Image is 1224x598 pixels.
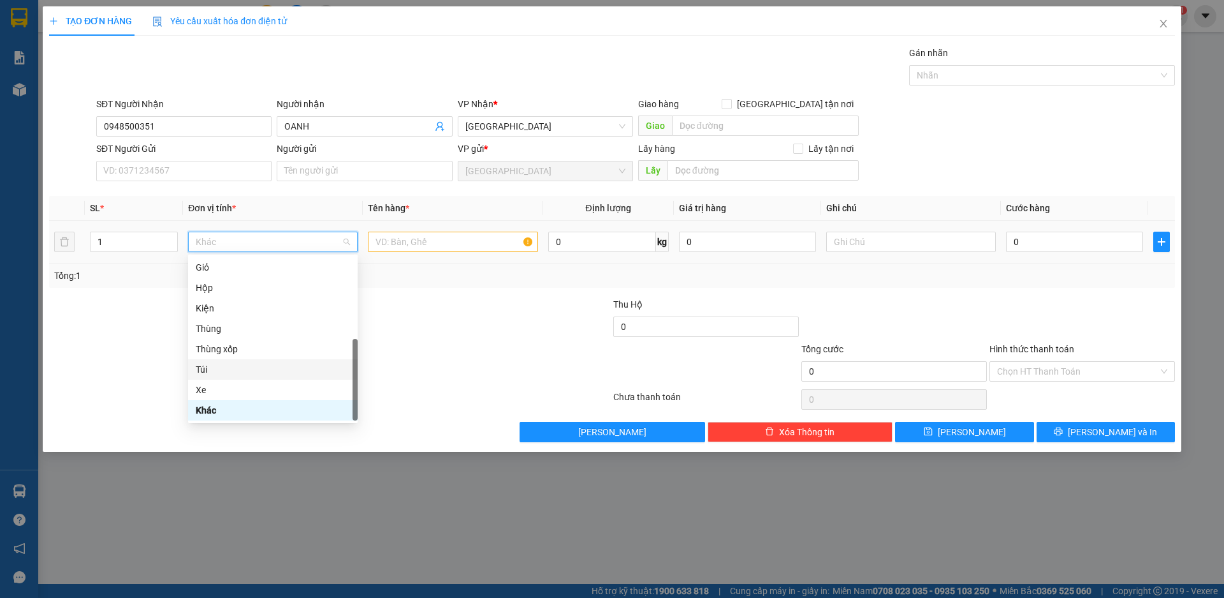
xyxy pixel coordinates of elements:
input: Dọc đường [667,160,859,181]
label: Gán nhãn [909,48,948,58]
span: close [1158,19,1169,29]
div: LINH [149,40,279,55]
button: Close [1146,6,1181,42]
div: Kiện [188,298,358,318]
div: Tổng: 1 [54,269,472,283]
span: Giá trị hàng [679,203,726,213]
img: icon [152,17,163,27]
span: Giao hàng [638,99,679,109]
span: [GEOGRAPHIC_DATA] tận nơi [732,97,859,111]
button: [PERSON_NAME] [520,422,705,442]
span: Lấy tận nơi [803,142,859,156]
span: kg [656,232,669,252]
div: Chưa thanh toán [612,390,800,412]
label: Hình thức thanh toán [989,344,1074,354]
span: Xóa Thông tin [779,425,834,439]
div: Kiện [196,301,350,315]
div: Thùng [188,318,358,339]
div: Túi [196,363,350,377]
div: SĐT Người Nhận [96,97,272,111]
div: Thùng [196,322,350,336]
span: CR : [10,82,29,95]
span: Tên hàng [368,203,409,213]
div: Xe [188,380,358,400]
span: TẠO ĐƠN HÀNG [49,16,132,26]
div: Túi [188,359,358,380]
span: plus [49,17,58,26]
span: plus [1154,237,1169,247]
div: Thùng xốp [196,342,350,356]
div: Người nhận [277,97,452,111]
span: Thu Hộ [613,299,643,310]
div: VP gửi [458,142,633,156]
div: 950.000 [10,80,142,96]
div: [GEOGRAPHIC_DATA] [11,11,140,40]
div: SĐT Người Gửi [96,142,272,156]
span: VP Nhận [458,99,493,109]
input: VD: Bàn, Ghế [368,232,537,252]
input: 0 [679,232,816,252]
span: printer [1054,427,1063,437]
div: Khác [196,403,350,417]
span: Gửi: [11,11,31,24]
div: Hộp [188,278,358,298]
div: Thùng xốp [188,339,358,359]
span: Nhận: [149,11,180,24]
div: 0989015595 [149,55,279,73]
span: Định lượng [586,203,631,213]
div: Hộp [196,281,350,295]
span: Cước hàng [1006,203,1050,213]
span: Yêu cầu xuất hóa đơn điện tử [152,16,287,26]
button: delete [54,232,75,252]
span: Giao [638,116,672,136]
input: Ghi Chú [826,232,996,252]
span: save [924,427,933,437]
div: [GEOGRAPHIC_DATA] [149,11,279,40]
div: Xe [196,383,350,397]
span: Đà Nẵng [465,161,625,181]
span: SL [90,203,100,213]
span: Đà Lạt [465,117,625,136]
span: [PERSON_NAME] [578,425,646,439]
span: [PERSON_NAME] và In [1068,425,1157,439]
div: Giỏ [196,260,350,274]
div: Người gửi [277,142,452,156]
button: save[PERSON_NAME] [895,422,1033,442]
span: Khác [196,232,350,251]
button: deleteXóa Thông tin [708,422,893,442]
button: plus [1153,232,1170,252]
span: Lấy hàng [638,144,675,154]
div: Giỏ [188,257,358,278]
span: Đơn vị tính [188,203,236,213]
button: printer[PERSON_NAME] và In [1037,422,1175,442]
div: Khác [188,400,358,421]
span: Lấy [638,160,667,181]
span: [PERSON_NAME] [938,425,1006,439]
span: Tổng cước [801,344,843,354]
th: Ghi chú [821,196,1001,221]
span: user-add [435,121,445,131]
input: Dọc đường [672,116,859,136]
span: delete [765,427,774,437]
